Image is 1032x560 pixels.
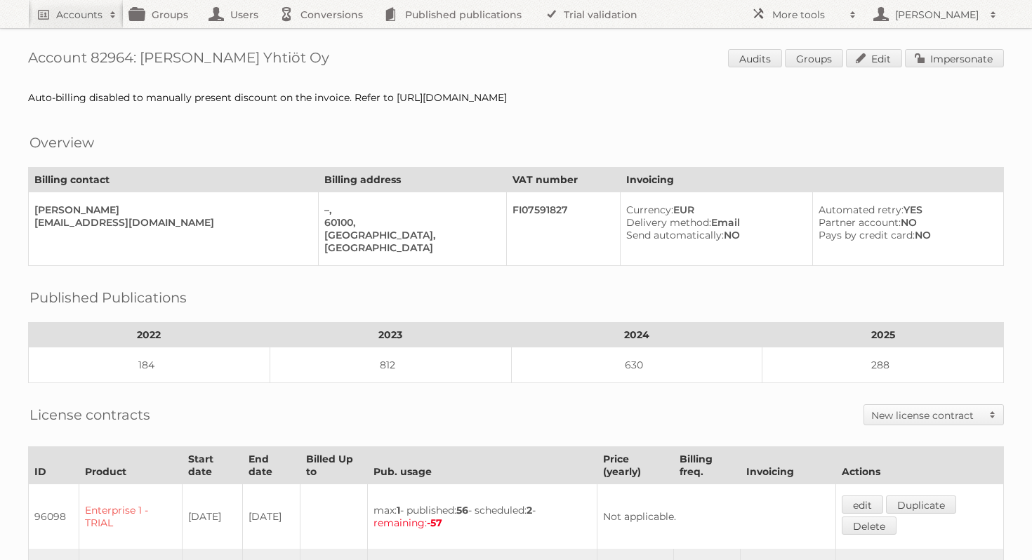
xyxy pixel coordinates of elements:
span: remaining: [373,516,442,529]
th: Price (yearly) [597,447,674,484]
th: Billing contact [29,168,319,192]
a: Edit [846,49,902,67]
div: NO [819,216,992,229]
td: [DATE] [243,484,300,549]
div: Auto-billing disabled to manually present discount on the invoice. Refer to [URL][DOMAIN_NAME] [28,91,1004,104]
th: Billing address [318,168,507,192]
th: Billed Up to [300,447,367,484]
strong: 2 [527,504,532,516]
th: VAT number [507,168,621,192]
span: Pays by credit card: [819,229,915,241]
div: EUR [626,204,802,216]
th: End date [243,447,300,484]
td: [DATE] [182,484,243,549]
span: Partner account: [819,216,901,229]
td: 184 [29,347,270,383]
span: Delivery method: [626,216,711,229]
h1: Account 82964: [PERSON_NAME] Yhtiöt Oy [28,49,1004,70]
th: Pub. usage [368,447,597,484]
th: Start date [182,447,243,484]
th: ID [29,447,79,484]
strong: 56 [456,504,468,516]
td: 812 [270,347,511,383]
td: FI07591827 [507,192,621,266]
a: Delete [842,516,897,535]
a: Audits [728,49,782,67]
a: Groups [785,49,843,67]
td: Enterprise 1 - TRIAL [79,484,183,549]
th: 2024 [511,323,762,347]
div: [GEOGRAPHIC_DATA] [324,241,496,254]
div: [PERSON_NAME] [34,204,307,216]
td: 630 [511,347,762,383]
div: –, [324,204,496,216]
th: 2022 [29,323,270,347]
div: [EMAIL_ADDRESS][DOMAIN_NAME] [34,216,307,229]
div: YES [819,204,992,216]
th: 2025 [762,323,1004,347]
div: Email [626,216,802,229]
th: Billing freq. [674,447,741,484]
a: New license contract [864,405,1003,425]
h2: License contracts [29,404,150,425]
th: 2023 [270,323,511,347]
span: Automated retry: [819,204,904,216]
h2: Accounts [56,8,102,22]
strong: -57 [427,516,442,529]
div: NO [819,229,992,241]
div: NO [626,229,802,241]
a: Duplicate [886,495,956,514]
h2: New license contract [871,408,982,422]
span: Toggle [982,405,1003,425]
h2: Overview [29,132,94,153]
td: max: - published: - scheduled: - [368,484,597,549]
span: Send automatically: [626,229,724,241]
a: edit [842,495,883,514]
h2: More tools [772,8,842,22]
td: Not applicable. [597,484,835,549]
div: 60100, [324,216,496,229]
th: Product [79,447,183,484]
span: Currency: [626,204,673,216]
h2: [PERSON_NAME] [892,8,983,22]
th: Invoicing [740,447,835,484]
strong: 1 [397,504,400,516]
a: Impersonate [905,49,1004,67]
td: 288 [762,347,1004,383]
th: Actions [836,447,1004,484]
td: 96098 [29,484,79,549]
th: Invoicing [620,168,1003,192]
div: [GEOGRAPHIC_DATA], [324,229,496,241]
h2: Published Publications [29,287,187,308]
